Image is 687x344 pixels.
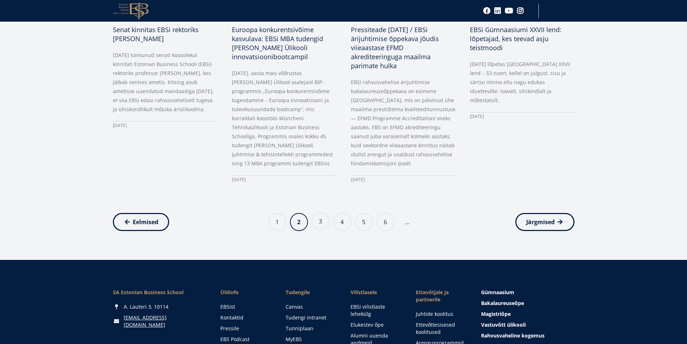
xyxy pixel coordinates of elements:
[286,336,336,343] a: MyEBS
[124,314,206,328] a: [EMAIL_ADDRESS][DOMAIN_NAME]
[481,321,574,328] a: Vastuvõtt ülikooli
[113,303,206,310] div: A. Lauteri 3, 10114
[286,325,336,332] a: Tunniplaan
[481,310,574,318] a: Magistriõpe
[232,175,336,184] div: [DATE]
[351,78,455,168] p: EBSi rahvusvahelise ärijuhtimise bakalaureuseõppekava on esimene [GEOGRAPHIC_DATA], mis on pälvin...
[220,289,271,296] span: Üldinfo
[286,314,336,321] a: Tudengi intranet
[481,289,574,296] a: Gümnaasium
[133,218,158,226] span: Eelmised
[481,310,511,317] span: Magistriõpe
[312,212,330,230] a: 3
[481,332,545,339] span: Rahvusvaheline kogemus
[416,321,467,336] a: Ettevõttesisesed koolitused
[481,289,514,296] span: Gümnaasium
[232,69,336,168] p: [DATE]. aasta mais võõrustas [PERSON_NAME] Ülikool osalejaid BIP-programmis „Euroopa konkurentsiv...
[355,213,373,231] a: 5
[376,213,395,231] a: 6
[268,213,286,231] a: 1
[505,7,513,14] a: Youtube
[481,300,574,307] a: Bakalaureuseõpe
[113,121,217,130] div: [DATE]
[400,218,414,226] li: …
[220,336,271,343] a: EBS Podcast
[351,175,455,184] div: [DATE]
[494,7,501,14] a: Linkedin
[232,25,323,61] span: Euroopa konkurentsivõime kasvulava: EBSi MBA tudengid [PERSON_NAME] Ülikooli innovatsioonibootcampil
[470,60,574,105] p: [DATE] lõpetas [GEOGRAPHIC_DATA] XXVII lend – 53 noort, kellel on julgust, sisu ja särtsu minna e...
[351,303,401,318] a: EBSi vilistlaste lehekülg
[483,7,490,14] a: Facebook
[220,325,271,332] a: Pressile
[113,25,199,43] span: Senat kinnitas EBSi rektoriks [PERSON_NAME]
[220,303,271,310] a: EBSist
[481,300,524,306] span: Bakalaureuseõpe
[470,25,562,52] span: EBSi Gümnaasiumi XXVII lend: lõpetajad, kes teevad asju teistmoodi
[290,213,308,231] a: 2
[470,112,574,121] div: [DATE]
[351,289,401,296] span: Vilistlasele
[517,7,524,14] a: Instagram
[220,314,271,321] a: Kontaktid
[481,332,574,339] a: Rahvusvaheline kogemus
[286,303,336,310] a: Canvas
[526,218,555,226] span: Järgmised
[333,213,351,231] a: 4
[286,289,336,296] a: Tudengile
[113,51,217,114] p: [DATE] toimunud senati koosolekul kinnitati Estonian Business Schooli (EBSi) rektoriks professor ...
[481,321,526,328] span: Vastuvõtt ülikooli
[416,310,467,318] a: Juhtide koolitus
[351,321,401,328] a: Elukestev õpe
[416,289,467,303] span: Ettevõtjale ja partnerile
[351,25,439,70] span: Pressiteade [DATE] / EBSi ärijuhtimise õppekava jõudis viieaastase EFMD akrediteeringuga maailma ...
[113,289,206,296] div: SA Estonian Business School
